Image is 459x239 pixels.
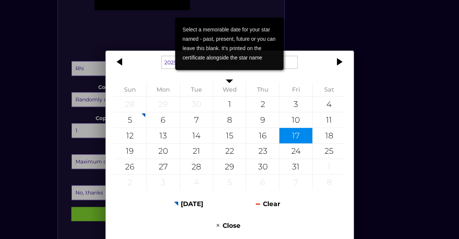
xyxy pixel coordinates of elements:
[246,82,279,96] th: Thursday
[279,96,312,112] div: 3 October 2025
[246,175,279,190] div: 6 November 2025
[180,159,213,174] div: 28 October 2025
[313,175,345,190] div: 8 November 2025
[150,196,227,212] button: [DATE]
[114,82,146,96] th: Sunday
[114,112,146,128] div: 5 October 2025
[279,175,312,190] div: 7 November 2025
[213,144,246,159] div: 22 October 2025
[213,82,246,96] th: Wednesday
[279,159,312,174] div: 31 October 2025
[313,82,346,96] th: Saturday
[161,56,214,69] select: Select a year
[213,175,246,190] div: 5 November 2025
[114,128,146,143] div: 12 October 2025
[279,112,312,128] div: 10 October 2025
[246,128,279,143] div: 16 October 2025
[147,159,180,174] div: 27 October 2025
[313,144,345,159] div: 25 October 2025
[180,128,213,143] div: 14 October 2025
[147,128,180,143] div: 13 October 2025
[313,128,345,143] div: 18 October 2025
[313,96,345,112] div: 4 October 2025
[147,144,180,159] div: 20 October 2025
[114,144,146,159] div: 19 October 2025
[213,112,246,128] div: 8 October 2025
[313,159,345,174] div: 1 November 2025
[147,96,180,112] div: 29 September 2025
[114,175,146,190] div: 2 November 2025
[246,96,279,112] div: 2 October 2025
[146,82,180,96] th: Monday
[180,144,213,159] div: 21 October 2025
[313,112,345,128] div: 11 October 2025
[147,112,180,128] div: 6 October 2025
[246,112,279,128] div: 9 October 2025
[213,159,246,174] div: 29 October 2025
[279,128,312,143] div: 17 October 2025
[246,159,279,174] div: 30 October 2025
[230,196,306,212] button: Clear
[180,82,213,96] th: Tuesday
[213,96,246,112] div: 1 October 2025
[279,144,312,159] div: 24 October 2025
[180,96,213,112] div: 30 September 2025
[114,159,146,174] div: 26 October 2025
[190,218,266,233] button: Close
[175,18,283,70] div: Select a memorable date for your star named - past, present, future or you can leave this blank. ...
[147,175,180,190] div: 3 November 2025
[279,82,313,96] th: Friday
[114,96,146,112] div: 28 September 2025
[246,144,279,159] div: 23 October 2025
[213,128,246,143] div: 15 October 2025
[180,175,213,190] div: 4 November 2025
[180,112,213,128] div: 7 October 2025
